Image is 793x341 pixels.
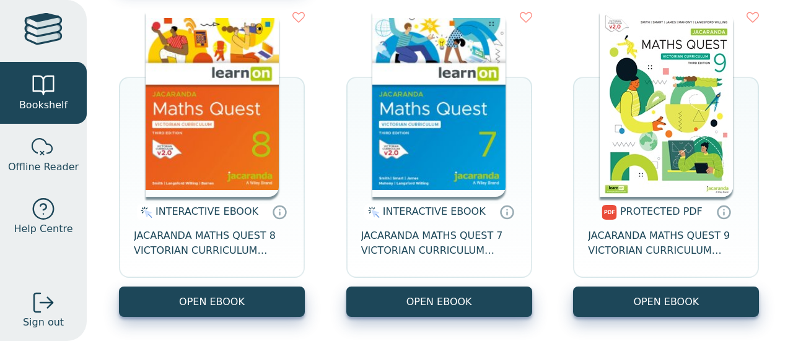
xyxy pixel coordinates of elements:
span: JACARANDA MATHS QUEST 8 VICTORIAN CURRICULUM LEARNON EBOOK 3E [134,228,290,258]
span: INTERACTIVE EBOOK [383,205,486,217]
button: OPEN EBOOK [119,287,305,317]
span: Help Centre [14,222,72,236]
img: 683f2807-440a-4437-990c-81fc2b7e5c17.jpg [600,11,733,197]
span: Sign out [23,315,64,330]
img: interactive.svg [364,205,380,220]
a: Interactive eBooks are accessed online via the publisher’s portal. They contain interactive resou... [499,204,514,219]
span: INTERACTIVE EBOOK [156,205,258,217]
span: JACARANDA MATHS QUEST 9 VICTORIAN CURRICULUM LEARNON EBOOK 3E [588,228,744,258]
button: OPEN EBOOK [346,287,532,317]
img: c004558a-e884-43ec-b87a-da9408141e80.jpg [146,11,279,197]
a: OPEN EBOOK [573,287,759,317]
img: interactive.svg [137,205,152,220]
a: Protected PDFs cannot be printed, copied or shared. They can be accessed online through Education... [716,204,731,219]
span: Offline Reader [8,160,79,175]
a: Interactive eBooks are accessed online via the publisher’s portal. They contain interactive resou... [272,204,287,219]
span: Bookshelf [19,98,68,113]
img: pdf.svg [602,205,617,220]
span: JACARANDA MATHS QUEST 7 VICTORIAN CURRICULUM LEARNON EBOOK 3E [361,228,517,258]
span: PROTECTED PDF [620,205,703,217]
img: b87b3e28-4171-4aeb-a345-7fa4fe4e6e25.jpg [372,11,506,197]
